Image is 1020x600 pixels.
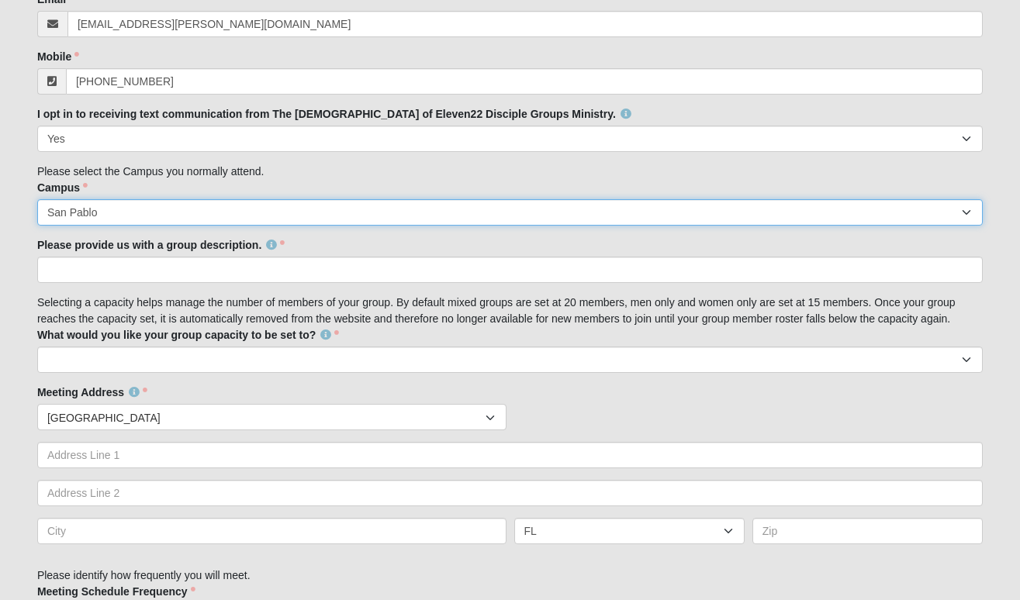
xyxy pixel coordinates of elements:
[37,180,88,195] label: Campus
[752,518,983,544] input: Zip
[37,518,507,544] input: City
[37,584,195,599] label: Meeting Schedule Frequency
[37,384,147,400] label: Meeting Address
[37,327,339,343] label: What would you like your group capacity to be set to?
[37,480,983,506] input: Address Line 2
[37,49,79,64] label: Mobile
[37,106,631,122] label: I opt in to receiving text communication from The [DEMOGRAPHIC_DATA] of Eleven22 Disciple Groups ...
[37,442,983,468] input: Address Line 1
[47,405,486,431] span: [GEOGRAPHIC_DATA]
[37,237,285,253] label: Please provide us with a group description.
